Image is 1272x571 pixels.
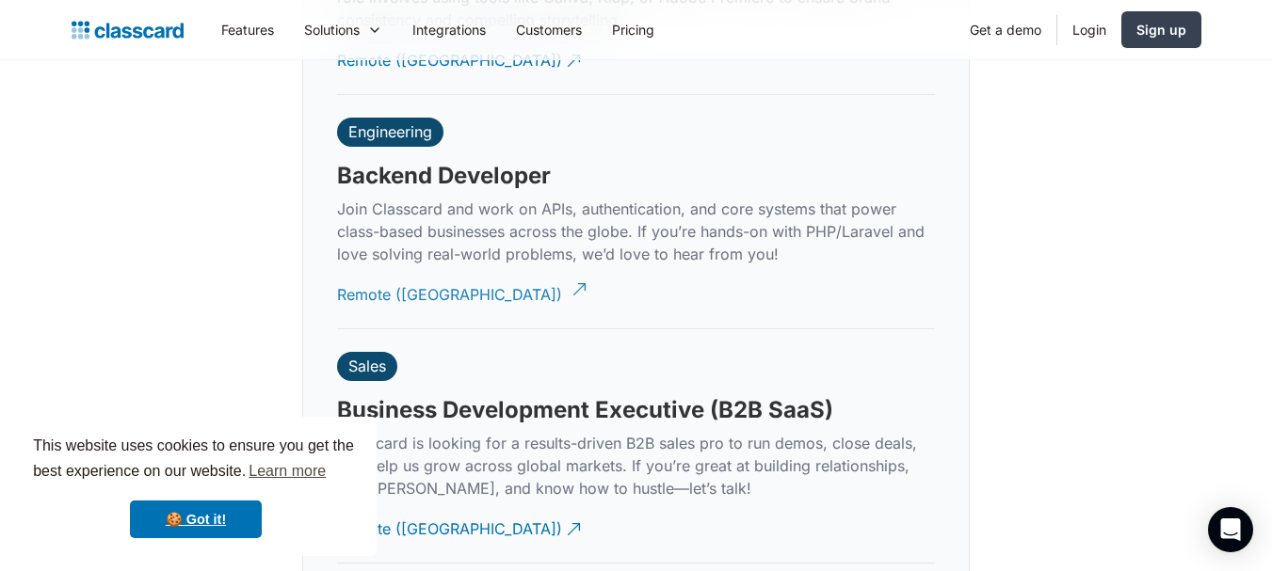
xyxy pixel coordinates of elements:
div: Solutions [304,20,360,40]
div: Open Intercom Messenger [1208,507,1253,552]
div: Remote ([GEOGRAPHIC_DATA]) [337,269,562,306]
div: Sign up [1136,20,1186,40]
div: Sales [348,357,386,375]
a: Remote ([GEOGRAPHIC_DATA]) [337,35,584,87]
div: Solutions [289,8,397,51]
h3: Business Development Executive (B2B SaaS) [337,396,833,424]
p: Classcard is looking for a results-driven B2B sales pro to run demos, close deals, and help us gr... [337,432,935,500]
div: Remote ([GEOGRAPHIC_DATA]) [337,503,562,540]
p: Join Classcard and work on APIs, authentication, and core systems that power class-based business... [337,198,935,265]
a: Sign up [1121,11,1201,48]
div: cookieconsent [15,417,377,556]
a: Customers [501,8,597,51]
a: Pricing [597,8,669,51]
a: home [72,17,184,43]
div: Engineering [348,122,432,141]
a: Integrations [397,8,501,51]
a: Features [206,8,289,51]
a: dismiss cookie message [130,500,262,538]
a: Remote ([GEOGRAPHIC_DATA]) [337,269,584,321]
h3: Backend Developer [337,162,551,190]
a: Login [1057,8,1121,51]
a: learn more about cookies [246,457,329,485]
span: This website uses cookies to ensure you get the best experience on our website. [33,435,359,485]
a: Remote ([GEOGRAPHIC_DATA]) [337,503,584,555]
a: Get a demo [955,8,1056,51]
